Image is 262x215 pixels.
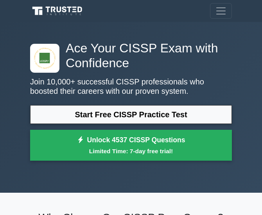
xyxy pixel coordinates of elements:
p: Join 10,000+ successful CISSP professionals who boosted their careers with our proven system. [30,77,232,96]
h1: Ace Your CISSP Exam with Confidence [30,41,232,71]
button: Toggle navigation [210,3,232,19]
a: Start Free CISSP Practice Test [30,105,232,124]
a: Unlock 4537 CISSP QuestionsLimited Time: 7-day free trial! [30,130,232,161]
small: Limited Time: 7-day free trial! [40,147,222,156]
